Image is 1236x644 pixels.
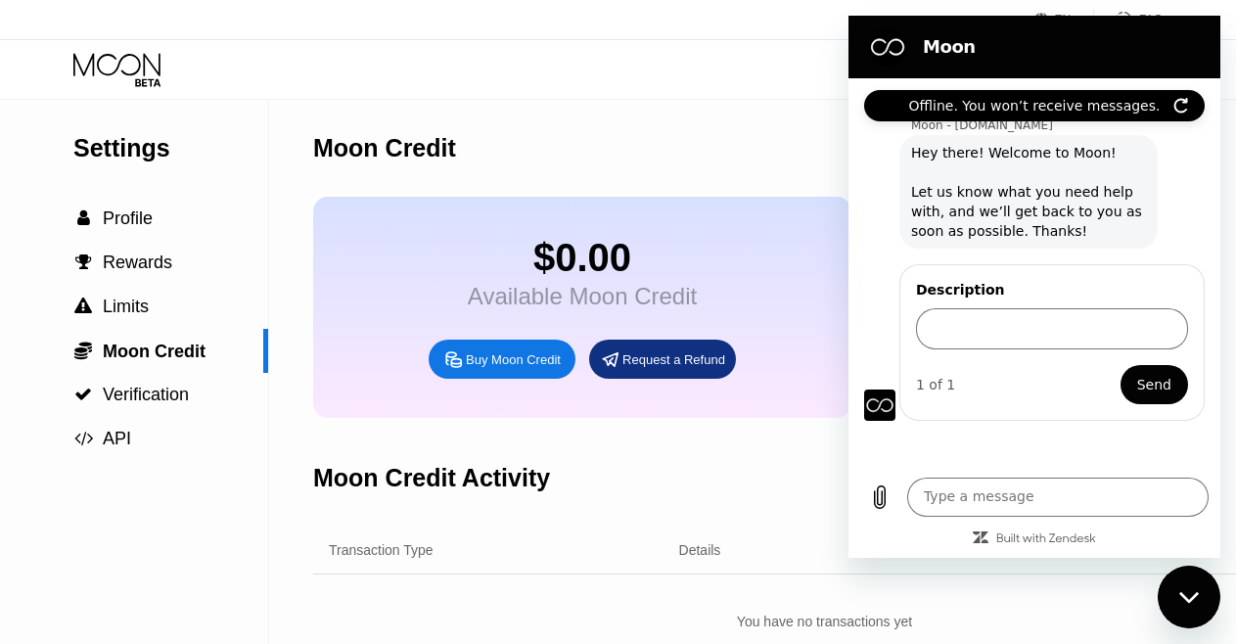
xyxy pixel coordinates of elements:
[468,236,697,280] div: $0.00
[75,253,92,271] span: 
[313,134,456,162] div: Moon Credit
[329,542,434,558] div: Transaction Type
[73,134,268,162] div: Settings
[313,464,550,492] div: Moon Credit Activity
[74,298,92,315] span: 
[73,253,93,271] div: 
[73,298,93,315] div: 
[429,340,575,379] div: Buy Moon Credit
[1034,10,1094,29] div: EN
[73,341,93,360] div: 
[1055,13,1072,26] div: EN
[103,297,149,316] span: Limits
[1158,566,1220,628] iframe: Button to launch messaging window, conversation in progress
[1139,13,1163,26] div: FAQ
[1094,10,1163,29] div: FAQ
[74,386,92,403] span: 
[103,253,172,272] span: Rewards
[466,351,561,368] div: Buy Moon Credit
[77,209,90,227] span: 
[468,283,697,310] div: Available Moon Credit
[73,430,93,447] div: 
[74,430,93,447] span: 
[103,342,206,361] span: Moon Credit
[74,341,92,360] span: 
[589,340,736,379] div: Request a Refund
[848,16,1220,558] iframe: Messaging window
[679,542,721,558] div: Details
[103,208,153,228] span: Profile
[103,385,189,404] span: Verification
[73,386,93,403] div: 
[73,209,93,227] div: 
[622,351,725,368] div: Request a Refund
[103,429,131,448] span: API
